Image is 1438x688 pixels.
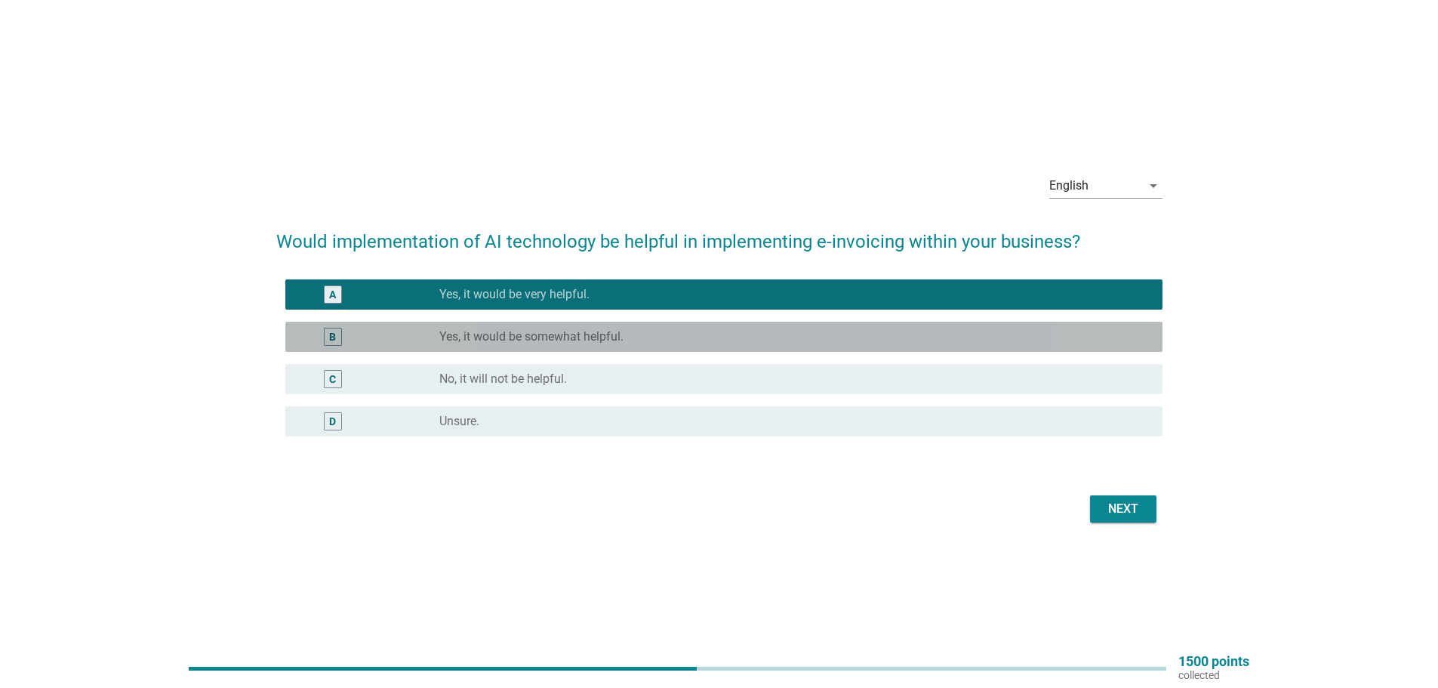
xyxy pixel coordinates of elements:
[1102,500,1144,518] div: Next
[329,329,336,344] div: B
[439,329,624,344] label: Yes, it would be somewhat helpful.
[276,213,1162,255] h2: Would implementation of AI technology be helpful in implementing e-invoicing within your business?
[1178,655,1249,668] p: 1500 points
[1144,177,1162,195] i: arrow_drop_down
[329,286,336,302] div: A
[1090,495,1156,523] button: Next
[1049,179,1089,193] div: English
[439,287,590,302] label: Yes, it would be very helpful.
[329,371,336,387] div: C
[439,372,567,387] label: No, it will not be helpful.
[1178,668,1249,682] p: collected
[329,413,336,429] div: D
[439,414,479,429] label: Unsure.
